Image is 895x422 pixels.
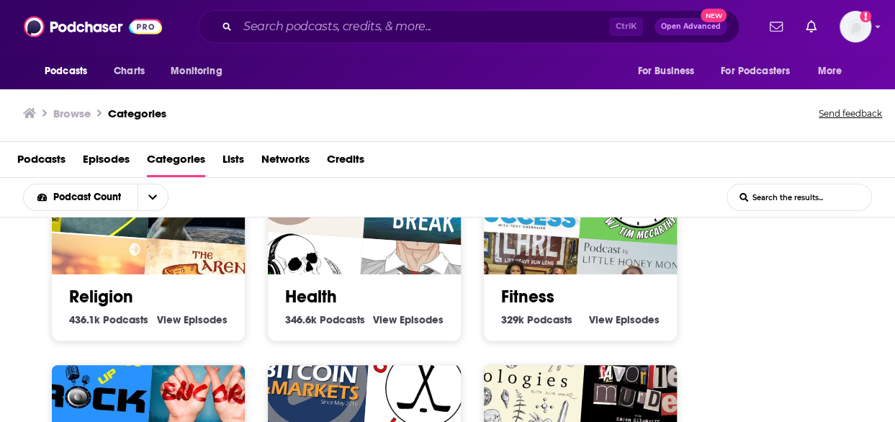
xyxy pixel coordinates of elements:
a: Categories [147,148,205,177]
a: Religion [69,286,133,307]
span: Charts [114,61,145,81]
h2: Choose List sort [23,184,191,211]
span: For Podcasters [721,61,790,81]
span: 436.1k [69,313,100,326]
a: 346.6k Health Podcasts [285,313,365,326]
span: Ctrl K [609,17,643,36]
svg: Add a profile image [860,11,871,22]
a: Podcasts [17,148,66,177]
span: Monitoring [171,61,222,81]
a: Categories [108,107,166,120]
span: 329k [501,313,524,326]
span: Podcasts [45,61,87,81]
span: New [701,9,727,22]
span: Episodes [616,313,660,326]
a: Health [285,286,337,307]
button: open menu [808,58,860,85]
span: 346.6k [285,313,317,326]
div: Search podcasts, credits, & more... [198,10,739,43]
a: Show notifications dropdown [800,14,822,39]
button: open menu [35,58,106,85]
a: 436.1k Religion Podcasts [69,313,148,326]
button: Show profile menu [840,11,871,42]
button: Send feedback [814,104,886,124]
button: open menu [138,184,168,210]
a: Fitness [501,286,554,307]
span: View [157,313,181,326]
button: open menu [711,58,811,85]
button: open menu [24,192,138,202]
a: Lists [222,148,244,177]
button: open menu [161,58,240,85]
a: Episodes [83,148,130,177]
a: Credits [327,148,364,177]
span: View [589,313,613,326]
a: View Health Episodes [373,313,444,326]
img: Podchaser - Follow, Share and Rate Podcasts [24,13,162,40]
a: Networks [261,148,310,177]
span: Logged in as aridings [840,11,871,42]
input: Search podcasts, credits, & more... [238,15,609,38]
span: Podcast Count [53,192,126,202]
a: 329k Fitness Podcasts [501,313,572,326]
span: Podcasts [527,313,572,326]
a: Show notifications dropdown [764,14,788,39]
a: View Religion Episodes [157,313,228,326]
button: Open AdvancedNew [655,18,727,35]
button: open menu [627,58,712,85]
span: Podcasts [320,313,365,326]
span: Podcasts [103,313,148,326]
a: View Fitness Episodes [589,313,660,326]
span: Open Advanced [661,23,721,30]
img: User Profile [840,11,871,42]
span: View [373,313,397,326]
span: For Business [637,61,694,81]
span: Episodes [184,313,228,326]
h3: Browse [53,107,91,120]
a: Charts [104,58,153,85]
span: More [818,61,842,81]
span: Episodes [400,313,444,326]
